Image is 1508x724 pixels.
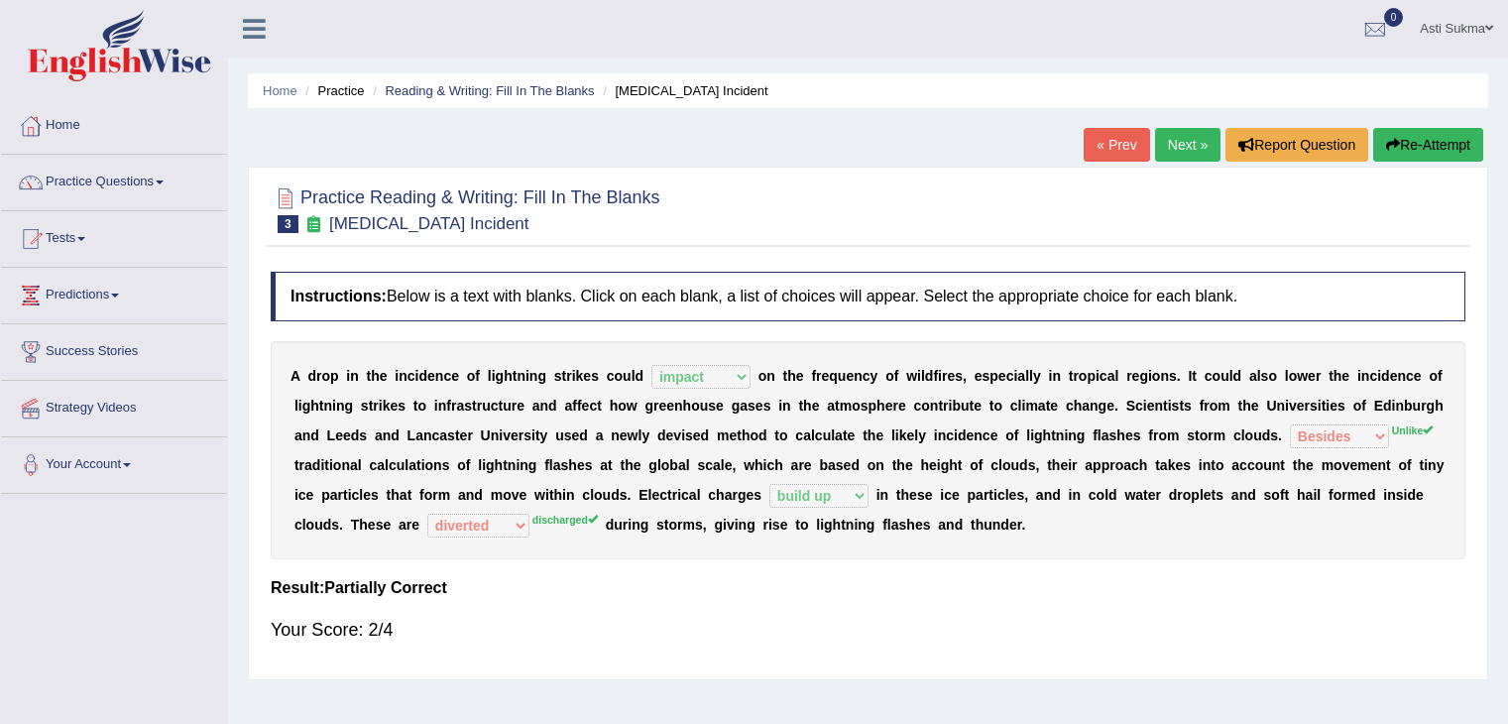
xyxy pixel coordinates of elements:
b: b [952,398,961,414]
b: i [778,398,782,414]
b: i [1377,368,1381,384]
b: w [627,398,638,414]
b: o [1353,398,1362,414]
b: u [623,368,632,384]
h4: Below is a text with blanks. Click on each blank, a list of choices will appear. Select the appro... [271,272,1465,321]
b: o [885,368,894,384]
b: i [1048,368,1052,384]
b: e [1330,398,1337,414]
b: s [955,368,963,384]
b: s [1261,368,1269,384]
b: e [1297,398,1305,414]
b: r [512,398,517,414]
b: g [344,398,353,414]
b: u [1413,398,1422,414]
b: t [783,368,788,384]
h2: Practice Reading & Writing: Fill In The Blanks [271,183,660,233]
b: i [298,398,302,414]
b: t [938,398,943,414]
b: h [1334,368,1342,384]
b: s [982,368,989,384]
b: e [822,368,830,384]
b: i [572,368,576,384]
b: l [294,398,298,414]
b: g [1427,398,1436,414]
b: c [1006,368,1014,384]
a: Reading & Writing: Fill In The Blanks [385,83,594,98]
b: p [869,398,877,414]
b: o [467,368,476,384]
b: c [1205,368,1213,384]
b: s [1310,398,1318,414]
b: t [319,398,324,414]
b: E [1374,398,1383,414]
a: Practice Questions [1,155,227,204]
b: S [1126,398,1135,414]
b: n [517,368,525,384]
b: n [383,427,392,443]
small: Exam occurring question [303,215,324,234]
b: s [1337,398,1345,414]
b: t [835,398,840,414]
a: « Prev [1084,128,1149,162]
b: n [1397,368,1406,384]
b: p [989,368,998,384]
b: s [361,398,369,414]
b: t [1329,368,1334,384]
b: e [427,368,435,384]
b: t [1322,398,1327,414]
b: u [1220,368,1229,384]
button: Re-Attempt [1373,128,1483,162]
b: o [691,398,700,414]
b: r [892,398,897,414]
b: o [618,398,627,414]
b: c [589,398,597,414]
b: i [525,368,529,384]
b: o [1268,368,1277,384]
b: v [1289,398,1297,414]
b: e [1106,398,1114,414]
b: a [375,427,383,443]
b: n [1361,368,1370,384]
b: r [1316,368,1321,384]
b: g [496,368,505,384]
b: i [492,368,496,384]
span: 3 [278,215,298,233]
b: n [1090,398,1099,414]
b: d [925,368,934,384]
b: c [1066,398,1074,414]
b: A [290,368,300,384]
b: m [1218,398,1229,414]
b: s [861,398,869,414]
b: c [1135,398,1143,414]
b: e [1414,368,1422,384]
b: d [310,427,319,443]
b: e [998,368,1006,384]
b: o [1152,368,1161,384]
b: e [846,368,854,384]
b: y [1033,368,1041,384]
b: g [732,398,741,414]
b: n [350,368,359,384]
b: e [451,368,459,384]
b: i [379,398,383,414]
b: k [576,368,584,384]
b: u [700,398,709,414]
b: h [683,398,692,414]
b: l [1029,368,1033,384]
b: q [829,368,838,384]
b: r [1421,398,1426,414]
b: c [407,368,415,384]
b: s [554,368,562,384]
b: i [1318,398,1322,414]
b: i [346,368,350,384]
span: 0 [1384,8,1404,27]
b: l [488,368,492,384]
b: t [1163,398,1168,414]
b: t [369,398,374,414]
b: l [1229,368,1233,384]
b: a [1017,368,1025,384]
b: k [383,398,391,414]
b: e [658,398,666,414]
b: i [332,398,336,414]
